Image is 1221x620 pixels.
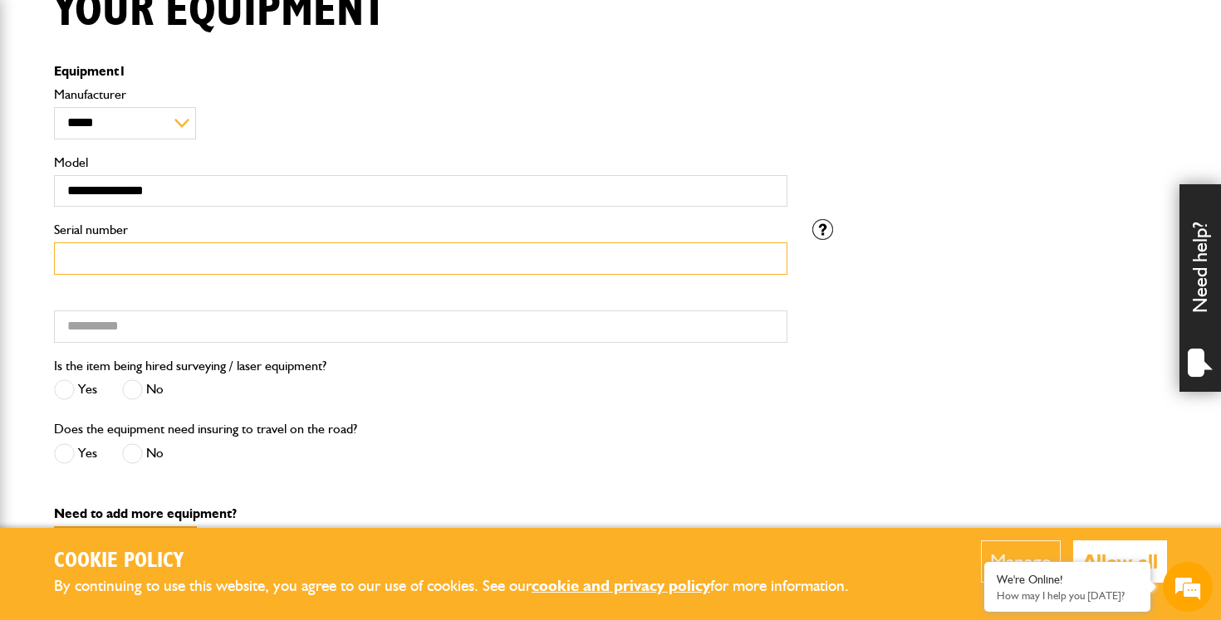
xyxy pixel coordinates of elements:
[997,573,1138,587] div: We're Online!
[54,507,1167,520] p: Need to add more equipment?
[981,540,1061,583] button: Manage
[22,300,303,474] textarea: Type your message and hit 'Enter'
[54,443,97,464] label: Yes
[272,8,312,48] div: Minimize live chat window
[122,379,164,400] label: No
[119,63,126,79] span: 1
[532,576,710,595] a: cookie and privacy policy
[54,549,876,574] h2: Cookie Policy
[54,574,876,599] p: By continuing to use this website, you agree to our use of cookies. See our for more information.
[1179,184,1221,392] div: Need help?
[54,359,326,373] label: Is the item being hired surveying / laser equipment?
[997,589,1138,602] p: How may I help you today?
[86,93,279,115] div: Chat with us now
[22,154,303,190] input: Enter your last name
[1073,540,1167,583] button: Allow all
[54,65,787,78] p: Equipment
[54,379,97,400] label: Yes
[28,92,70,115] img: d_20077148190_company_1631870298795_20077148190
[54,526,197,554] button: Add equipment
[22,203,303,239] input: Enter your email address
[122,443,164,464] label: No
[226,488,302,510] em: Start Chat
[54,422,357,436] label: Does the equipment need insuring to travel on the road?
[54,88,787,101] label: Manufacturer
[54,223,787,237] label: Serial number
[22,251,303,288] input: Enter your phone number
[54,156,787,169] label: Model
